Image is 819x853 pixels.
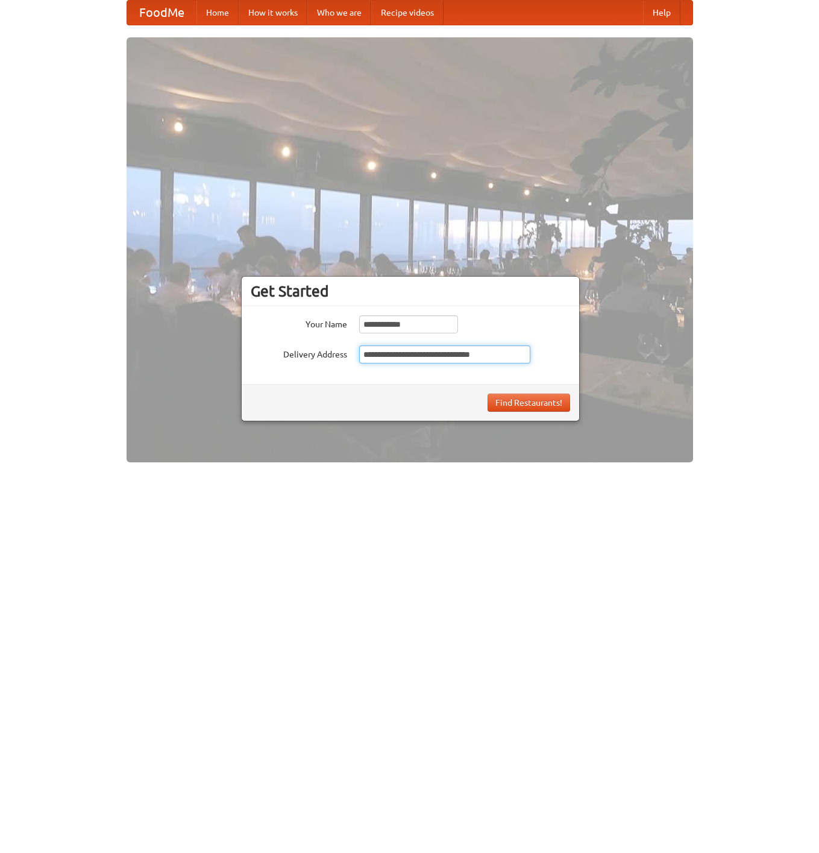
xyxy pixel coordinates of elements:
a: Who we are [307,1,371,25]
button: Find Restaurants! [488,394,570,412]
a: Home [196,1,239,25]
label: Delivery Address [251,345,347,360]
a: FoodMe [127,1,196,25]
a: Help [643,1,680,25]
label: Your Name [251,315,347,330]
h3: Get Started [251,282,570,300]
a: Recipe videos [371,1,444,25]
a: How it works [239,1,307,25]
